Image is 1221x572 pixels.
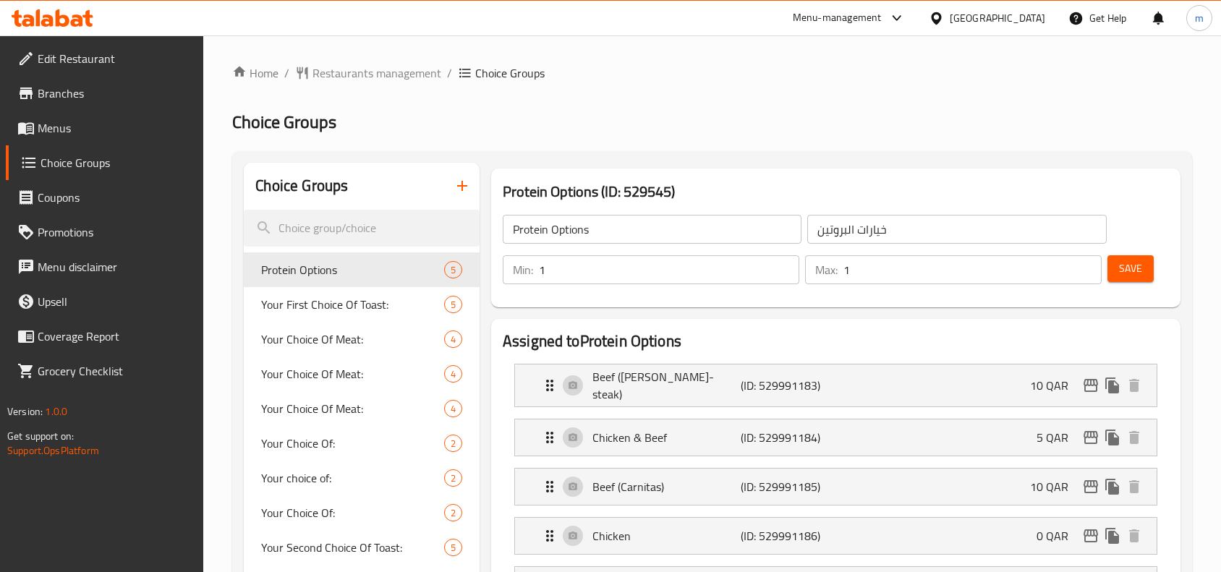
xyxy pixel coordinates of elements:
div: Your Choice Of Meat:4 [244,391,480,426]
a: Coverage Report [6,319,204,354]
input: search [244,210,480,247]
p: (ID: 529991184) [741,429,840,446]
p: (ID: 529991185) [741,478,840,495]
button: Save [1107,255,1154,282]
button: edit [1080,375,1102,396]
button: edit [1080,427,1102,448]
a: Home [232,64,278,82]
p: Max: [815,261,838,278]
p: 0 QAR [1037,527,1080,545]
span: Choice Groups [232,106,336,138]
h2: Choice Groups [255,175,348,197]
li: Expand [503,511,1169,560]
span: 4 [445,333,461,346]
a: Menu disclaimer [6,249,204,284]
div: [GEOGRAPHIC_DATA] [950,10,1045,26]
span: Choice Groups [41,154,192,171]
a: Coupons [6,180,204,215]
span: Your Choice Of Meat: [261,330,444,348]
p: Chicken [592,527,741,545]
button: duplicate [1102,476,1123,498]
div: Your choice of:2 [244,461,480,495]
div: Your Choice Of:2 [244,426,480,461]
p: 10 QAR [1030,377,1080,394]
span: Branches [38,85,192,102]
div: Protein Options5 [244,252,480,287]
span: Get support on: [7,427,74,445]
div: Choices [444,539,462,556]
a: Edit Restaurant [6,41,204,76]
a: Support.OpsPlatform [7,441,99,460]
button: delete [1123,476,1145,498]
p: Chicken & Beef [592,429,741,446]
a: Choice Groups [6,145,204,180]
a: Promotions [6,215,204,249]
span: Protein Options [261,261,444,278]
div: Expand [515,364,1157,406]
button: duplicate [1102,525,1123,547]
div: Choices [444,365,462,383]
h2: Assigned to Protein Options [503,330,1169,352]
p: 5 QAR [1037,429,1080,446]
span: Your Second Choice Of Toast: [261,539,444,556]
span: 4 [445,402,461,416]
div: Expand [515,518,1157,554]
a: Branches [6,76,204,111]
span: 5 [445,541,461,555]
span: Edit Restaurant [38,50,192,67]
span: Coupons [38,189,192,206]
a: Restaurants management [295,64,441,82]
span: 1.0.0 [45,402,67,421]
li: Expand [503,358,1169,413]
span: Promotions [38,223,192,241]
span: 2 [445,471,461,485]
span: Your Choice Of Meat: [261,400,444,417]
button: edit [1080,525,1102,547]
a: Grocery Checklist [6,354,204,388]
span: 4 [445,367,461,381]
span: m [1195,10,1204,26]
button: duplicate [1102,375,1123,396]
h3: Protein Options (ID: 529545) [503,180,1169,203]
p: Min: [513,261,533,278]
span: Your First Choice Of Toast: [261,296,444,313]
div: Expand [515,469,1157,505]
span: Your Choice Of Meat: [261,365,444,383]
p: 10 QAR [1030,478,1080,495]
div: Choices [444,296,462,313]
p: Beef ([PERSON_NAME]-steak) [592,368,741,403]
button: edit [1080,476,1102,498]
span: Menu disclaimer [38,258,192,276]
span: 5 [445,263,461,277]
button: duplicate [1102,427,1123,448]
span: Coverage Report [38,328,192,345]
span: 2 [445,437,461,451]
nav: breadcrumb [232,64,1192,82]
span: Your Choice Of: [261,435,444,452]
button: delete [1123,375,1145,396]
span: Version: [7,402,43,421]
span: Grocery Checklist [38,362,192,380]
p: Beef (Carnitas) [592,478,741,495]
div: Your Choice Of:2 [244,495,480,530]
p: (ID: 529991186) [741,527,840,545]
button: delete [1123,525,1145,547]
div: Choices [444,469,462,487]
span: Your Choice Of: [261,504,444,521]
li: / [284,64,289,82]
p: (ID: 529991183) [741,377,840,394]
div: Your Choice Of Meat:4 [244,357,480,391]
div: Your Second Choice Of Toast:5 [244,530,480,565]
a: Upsell [6,284,204,319]
div: Choices [444,504,462,521]
span: Choice Groups [475,64,545,82]
button: delete [1123,427,1145,448]
span: Restaurants management [312,64,441,82]
span: Save [1119,260,1142,278]
div: Choices [444,400,462,417]
div: Choices [444,261,462,278]
div: Choices [444,330,462,348]
div: Choices [444,435,462,452]
div: Expand [515,419,1157,456]
div: Menu-management [793,9,882,27]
